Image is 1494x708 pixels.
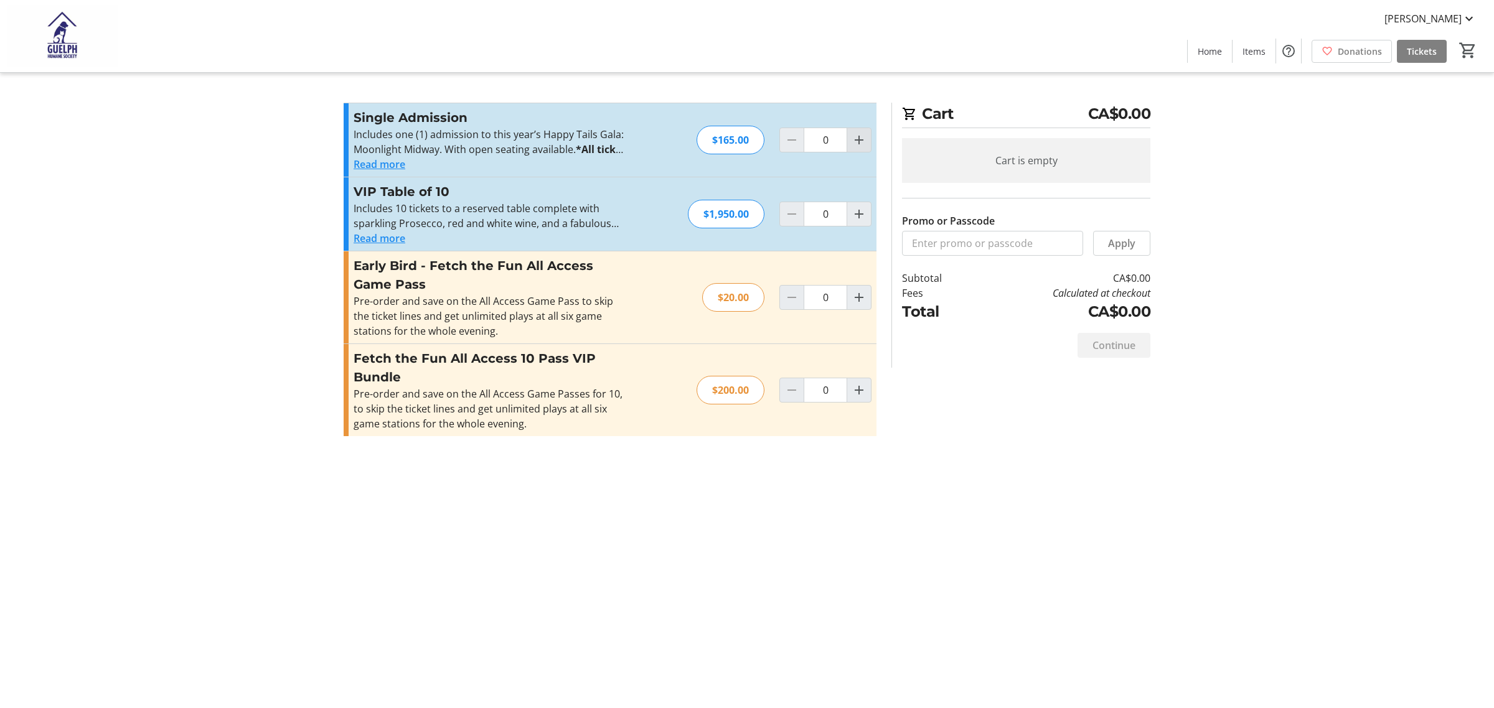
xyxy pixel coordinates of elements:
[354,256,626,294] h3: Early Bird - Fetch the Fun All Access Game Pass
[1188,40,1232,63] a: Home
[1233,40,1276,63] a: Items
[1407,45,1437,58] span: Tickets
[902,231,1083,256] input: Enter promo or passcode
[902,103,1150,128] h2: Cart
[1374,9,1487,29] button: [PERSON_NAME]
[697,126,764,154] div: $165.00
[847,286,871,309] button: Increment by one
[354,386,626,431] div: Pre-order and save on the All Access Game Passes for 10, to skip the ticket lines and get unlimit...
[354,349,626,386] h3: Fetch the Fun All Access 10 Pass VIP Bundle
[804,285,847,310] input: Early Bird - Fetch the Fun All Access Game Pass Quantity
[354,127,626,157] p: Includes one (1) admission to this year’s Happy Tails Gala: Moonlight Midway. With open seating a...
[974,271,1150,286] td: CA$0.00
[688,200,764,228] div: $1,950.00
[902,286,974,300] td: Fees
[902,213,995,228] label: Promo or Passcode
[804,378,847,403] input: Fetch the Fun All Access 10 Pass VIP Bundle Quantity
[1276,39,1301,63] button: Help
[1384,11,1462,26] span: [PERSON_NAME]
[847,202,871,226] button: Increment by one
[1243,45,1266,58] span: Items
[7,5,118,67] img: Guelph Humane Society 's Logo
[354,157,405,172] button: Read more
[1457,39,1479,62] button: Cart
[902,138,1150,183] div: Cart is empty
[847,128,871,152] button: Increment by one
[354,294,626,338] div: Pre-order and save on the All Access Game Pass to skip the ticket lines and get unlimited plays a...
[354,182,626,201] h3: VIP Table of 10
[1198,45,1222,58] span: Home
[1397,40,1447,63] a: Tickets
[1088,103,1151,125] span: CA$0.00
[702,283,764,312] div: $20.00
[354,201,626,231] p: Includes 10 tickets to a reserved table complete with sparkling Prosecco, red and white wine, and...
[1312,40,1392,63] a: Donations
[804,202,847,226] input: VIP Table of 10 Quantity
[902,300,974,323] td: Total
[354,231,405,246] button: Read more
[974,286,1150,300] td: Calculated at checkout
[1338,45,1382,58] span: Donations
[804,128,847,152] input: Single Admission Quantity
[1093,231,1150,256] button: Apply
[902,271,974,286] td: Subtotal
[697,376,764,404] div: $200.00
[847,378,871,402] button: Increment by one
[354,108,626,127] h3: Single Admission
[974,300,1150,323] td: CA$0.00
[1108,236,1135,251] span: Apply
